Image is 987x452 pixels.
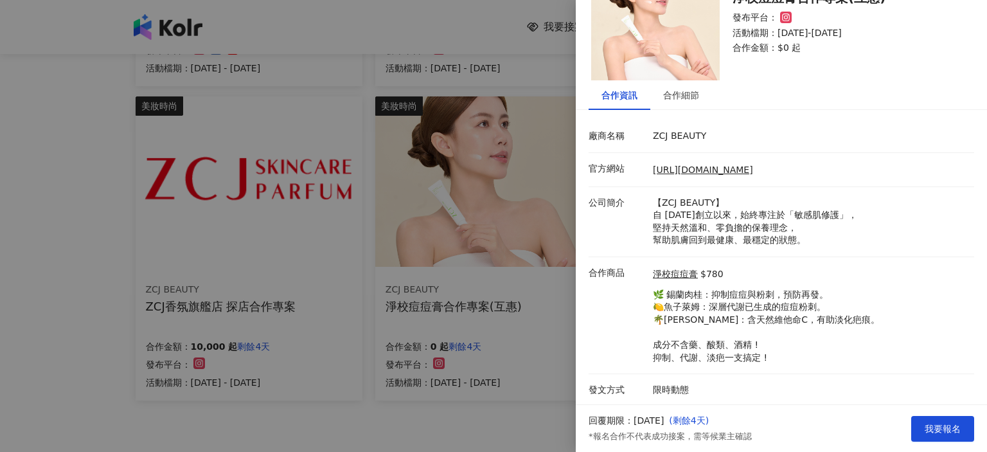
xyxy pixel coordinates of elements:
p: 🌿 錫蘭肉桂：抑制痘痘與粉刺，預防再發。 🍋魚子萊姆：深層代謝已生成的痘痘粉刺。 🌴[PERSON_NAME]：含天然維他命C，有助淡化疤痕。 成分不含藥、酸類、酒精 ! 抑制、代謝、淡疤一支搞定 ! [653,289,880,365]
a: 淨校痘痘膏 [653,268,698,281]
p: 廠商名稱 [589,130,646,143]
a: [URL][DOMAIN_NAME] [653,165,753,175]
p: *報名合作不代表成功接案，需等候業主確認 [589,431,752,442]
p: 發文方式 [589,384,646,397]
p: 【ZCJ BEAUTY】 自 [DATE]創立以來，始終專注於「敏感肌修護」， 堅持天然溫和、零負擔的保養理念， 幫助肌膚回到最健康、最穩定的狀態。 [653,197,968,247]
p: ( 剩餘4天 ) [669,415,751,428]
p: 發布平台： [733,12,778,24]
p: 合作金額： $0 起 [733,42,959,55]
p: 活動檔期：[DATE]-[DATE] [733,27,959,40]
p: 官方網站 [589,163,646,176]
p: 公司簡介 [589,197,646,210]
div: 合作細節 [663,88,699,102]
p: 限時動態 [653,384,968,397]
p: ZCJ BEAUTY [653,130,968,143]
p: 回覆期限：[DATE] [589,415,664,428]
button: 我要報名 [911,416,974,442]
p: $780 [700,268,724,281]
span: 我要報名 [925,424,961,434]
p: 合作商品 [589,267,646,280]
div: 合作資訊 [601,88,637,102]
